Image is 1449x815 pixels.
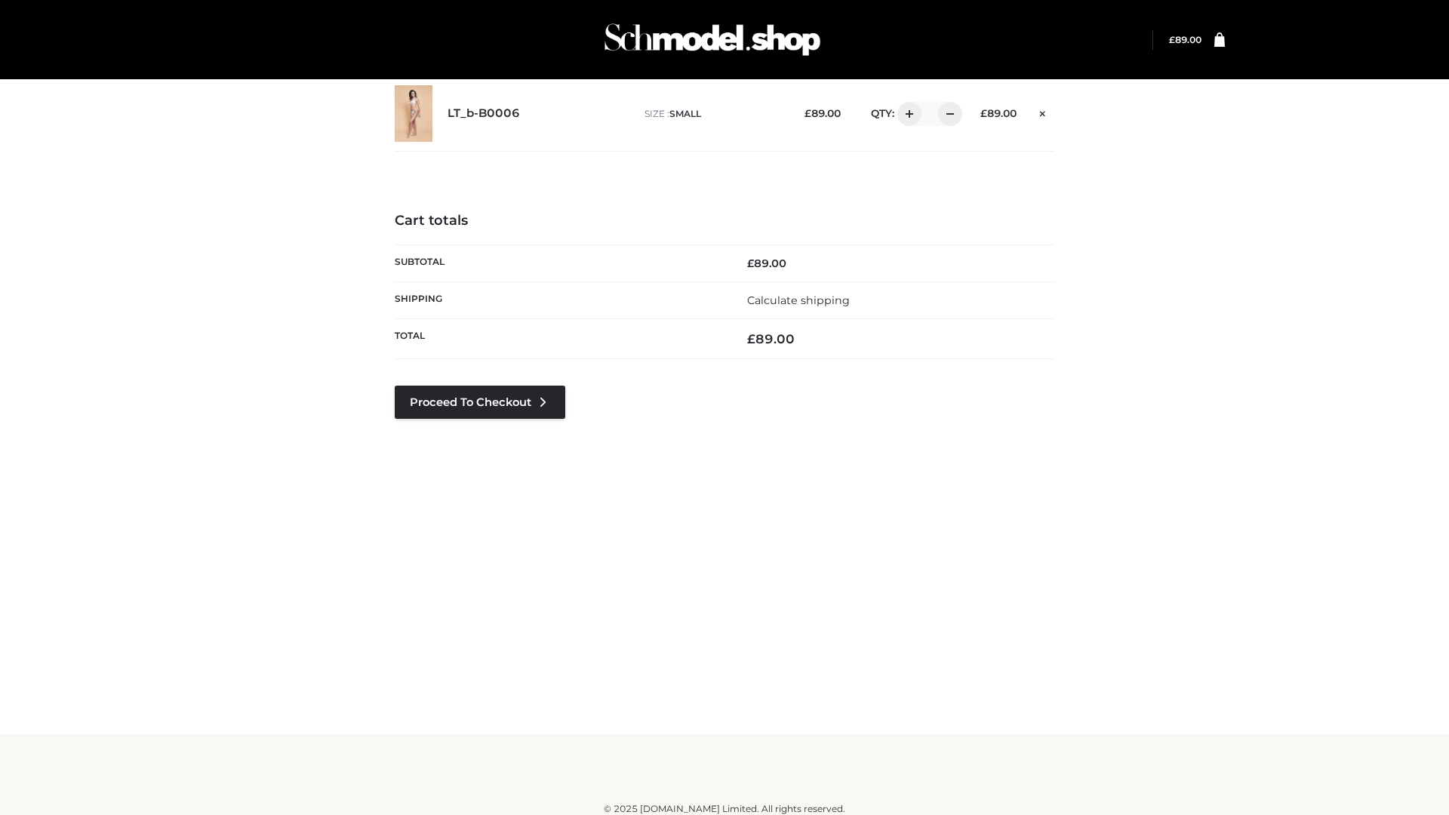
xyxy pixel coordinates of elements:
a: Remove this item [1032,102,1054,121]
span: £ [747,257,754,270]
div: QTY: [856,102,957,126]
span: SMALL [669,108,701,119]
span: £ [804,107,811,119]
th: Shipping [395,281,724,318]
bdi: 89.00 [980,107,1017,119]
span: £ [747,331,755,346]
bdi: 89.00 [747,331,795,346]
bdi: 89.00 [804,107,841,119]
a: LT_b-B0006 [448,106,520,121]
a: £89.00 [1169,34,1201,45]
bdi: 89.00 [747,257,786,270]
img: Schmodel Admin 964 [599,10,826,69]
a: Calculate shipping [747,294,850,307]
span: £ [980,107,987,119]
span: £ [1169,34,1175,45]
th: Total [395,319,724,359]
a: Proceed to Checkout [395,386,565,419]
th: Subtotal [395,244,724,281]
p: size : [645,107,781,121]
bdi: 89.00 [1169,34,1201,45]
h4: Cart totals [395,213,1054,229]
